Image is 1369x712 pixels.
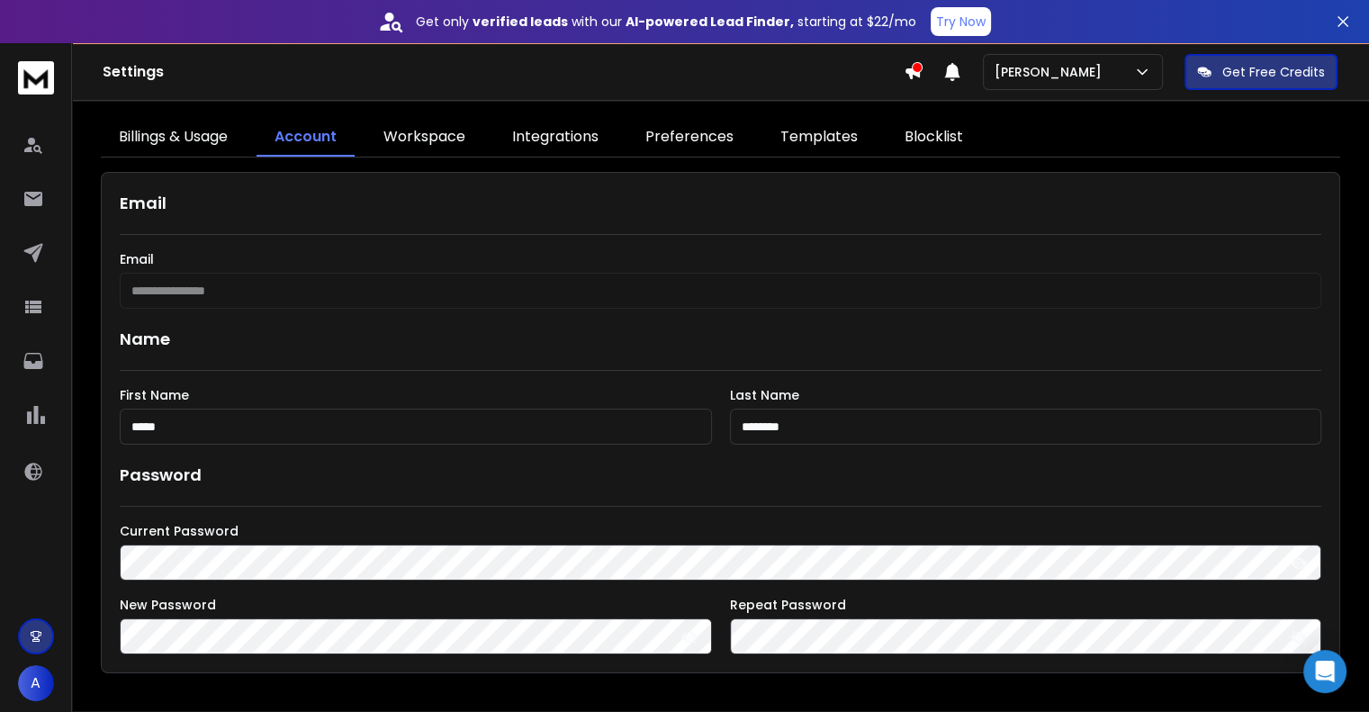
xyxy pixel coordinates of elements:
[1303,650,1346,693] div: Open Intercom Messenger
[365,119,483,157] a: Workspace
[931,7,991,36] button: Try Now
[120,327,1321,352] h1: Name
[120,525,1321,537] label: Current Password
[120,599,712,611] label: New Password
[626,13,794,31] strong: AI-powered Lead Finder,
[1222,63,1325,81] p: Get Free Credits
[120,463,202,488] h1: Password
[762,119,876,157] a: Templates
[936,13,986,31] p: Try Now
[103,61,904,83] h1: Settings
[730,389,1322,401] label: Last Name
[18,61,54,95] img: logo
[730,599,1322,611] label: Repeat Password
[416,13,916,31] p: Get only with our starting at $22/mo
[101,119,246,157] a: Billings & Usage
[473,13,568,31] strong: verified leads
[1184,54,1337,90] button: Get Free Credits
[494,119,617,157] a: Integrations
[120,253,1321,266] label: Email
[995,63,1109,81] p: [PERSON_NAME]
[18,665,54,701] button: A
[887,119,981,157] a: Blocklist
[257,119,355,157] a: Account
[120,389,712,401] label: First Name
[120,191,1321,216] h1: Email
[627,119,752,157] a: Preferences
